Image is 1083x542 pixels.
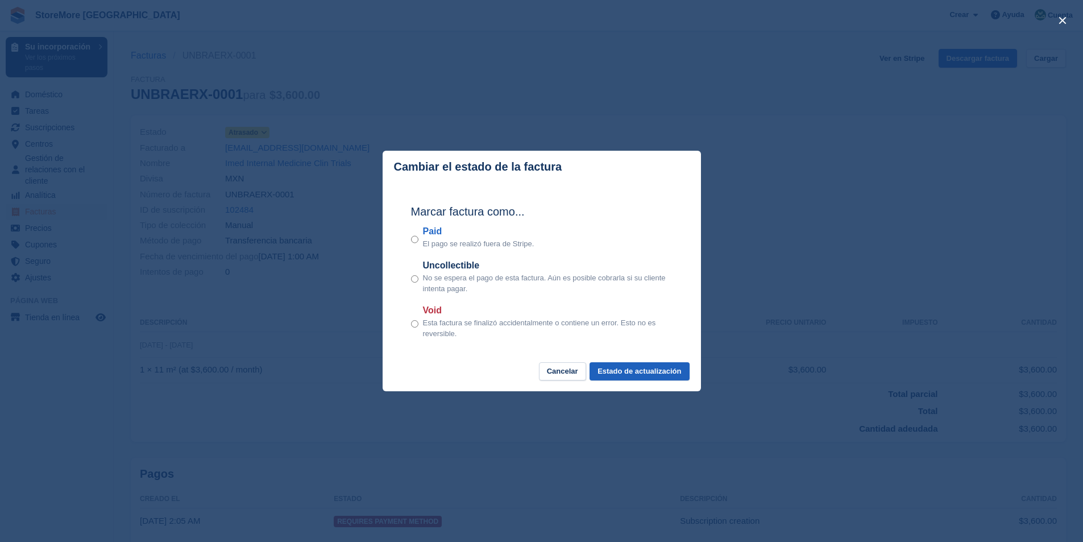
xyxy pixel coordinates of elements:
[423,317,673,340] p: Esta factura se finalizó accidentalmente o contiene un error. Esto no es reversible.
[394,160,562,173] p: Cambiar el estado de la factura
[423,225,534,238] label: Paid
[539,362,586,381] button: Cancelar
[423,304,673,317] label: Void
[411,203,673,220] h2: Marcar factura como...
[423,272,673,295] p: No se espera el pago de esta factura. Aún es posible cobrarla si su cliente intenta pagar.
[423,259,673,272] label: Uncollectible
[590,362,689,381] button: Estado de actualización
[1053,11,1072,30] button: close
[423,238,534,250] p: El pago se realizó fuera de Stripe.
